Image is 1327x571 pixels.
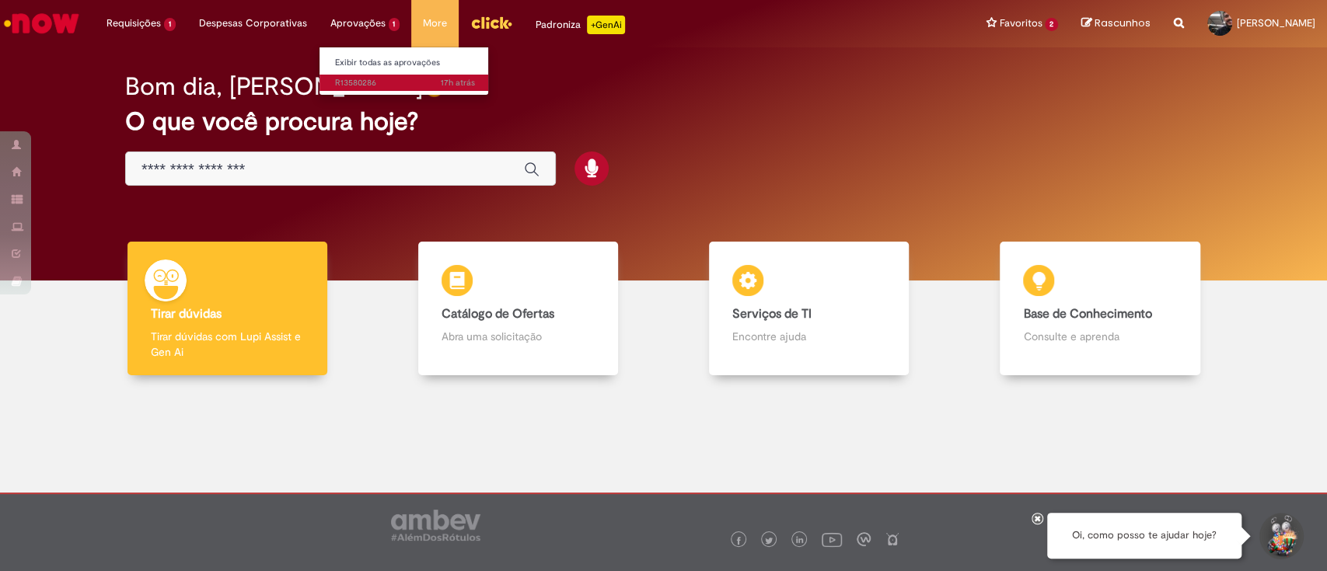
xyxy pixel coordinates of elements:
[442,306,554,322] b: Catálogo de Ofertas
[955,242,1245,376] a: Base de Conhecimento Consulte e aprenda
[1237,16,1315,30] span: [PERSON_NAME]
[82,242,372,376] a: Tirar dúvidas Tirar dúvidas com Lupi Assist e Gen Ai
[320,75,491,92] a: Aberto R13580286 :
[441,77,475,89] span: 17h atrás
[857,532,871,546] img: logo_footer_workplace.png
[335,77,475,89] span: R13580286
[330,16,386,31] span: Aprovações
[151,329,304,360] p: Tirar dúvidas com Lupi Assist e Gen Ai
[765,537,773,545] img: logo_footer_twitter.png
[1047,513,1241,559] div: Oi, como posso te ajudar hoje?
[732,329,885,344] p: Encontre ajuda
[125,73,423,100] h2: Bom dia, [PERSON_NAME]
[320,54,491,71] a: Exibir todas as aprovações
[319,47,490,96] ul: Aprovações
[1095,16,1151,30] span: Rascunhos
[441,77,475,89] time: 30/09/2025 17:13:41
[391,510,480,541] img: logo_footer_ambev_rotulo_gray.png
[389,18,400,31] span: 1
[796,536,804,545] img: logo_footer_linkedin.png
[107,16,161,31] span: Requisições
[735,537,742,545] img: logo_footer_facebook.png
[587,16,625,34] p: +GenAi
[822,529,842,549] img: logo_footer_youtube.png
[2,8,82,39] img: ServiceNow
[664,242,955,376] a: Serviços de TI Encontre ajuda
[1081,16,1151,31] a: Rascunhos
[1045,18,1058,31] span: 2
[151,306,222,322] b: Tirar dúvidas
[423,16,447,31] span: More
[1023,306,1151,322] b: Base de Conhecimento
[885,532,899,546] img: logo_footer_naosei.png
[470,11,512,34] img: click_logo_yellow_360x200.png
[536,16,625,34] div: Padroniza
[164,18,176,31] span: 1
[125,108,1202,135] h2: O que você procura hoje?
[1257,513,1304,559] button: Iniciar Conversa de Suporte
[999,16,1042,31] span: Favoritos
[372,242,663,376] a: Catálogo de Ofertas Abra uma solicitação
[1023,329,1176,344] p: Consulte e aprenda
[199,16,307,31] span: Despesas Corporativas
[442,329,595,344] p: Abra uma solicitação
[732,306,812,322] b: Serviços de TI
